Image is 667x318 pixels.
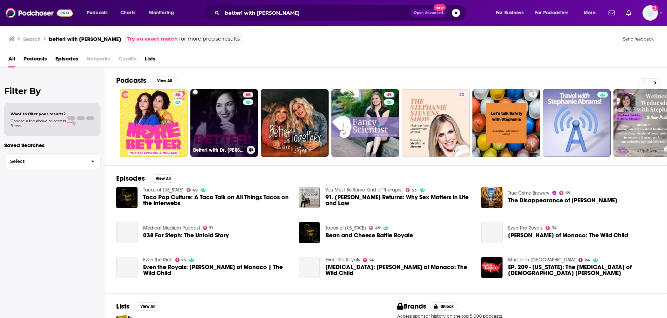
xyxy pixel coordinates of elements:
[414,11,443,15] span: Open Advanced
[369,259,374,262] span: 74
[82,7,117,19] button: open menu
[529,92,537,97] a: 7
[209,226,213,230] span: 71
[375,226,380,230] span: 49
[5,159,85,164] span: Select
[116,187,138,208] img: Taco Pop Culture: A Taco Talk on All Things Tacos on the Interwebs
[246,92,251,99] span: 65
[145,53,155,67] span: Lists
[491,7,532,19] button: open menu
[508,232,628,238] a: Princess Stephanie of Monaco: The Wild Child
[508,257,576,263] a: Murder In America
[585,259,590,262] span: 84
[187,188,198,192] a: 49
[120,89,188,157] a: 56
[143,264,290,276] a: Even the Royals: Princess Stephanie of Monaco | The Wild Child
[459,92,464,99] span: 23
[116,174,145,183] h2: Episodes
[120,8,135,18] span: Charts
[578,258,590,262] a: 84
[299,187,320,208] a: 91. Helen Joyce Returns: Why Sex Matters in Life and Law
[143,225,200,231] a: Medical Medium Podcast
[87,8,107,18] span: Podcasts
[116,302,129,311] h2: Lists
[49,36,121,42] h3: better! with [PERSON_NAME]
[10,111,66,116] span: Want to filter your results?
[531,7,579,19] button: open menu
[508,197,617,203] span: The Disappearance of [PERSON_NAME]
[363,258,374,262] a: 74
[325,194,473,206] span: 91. [PERSON_NAME] Returns: Why Sex Matters in Life and Law
[472,89,540,157] a: 7
[508,232,628,238] span: [PERSON_NAME] of Monaco: The Wild Child
[210,5,473,21] div: Search podcasts, credits, & more...
[325,225,366,231] a: Tacos of Texas
[23,53,47,67] span: Podcasts
[152,77,177,85] button: View All
[623,7,634,19] a: Show notifications dropdown
[566,191,570,195] span: 69
[143,194,290,206] a: Taco Pop Culture: A Taco Talk on All Things Tacos on the Interwebs
[86,53,110,67] span: Networks
[325,264,473,276] span: [MEDICAL_DATA]: [PERSON_NAME] of Monaco: The Wild Child
[552,226,557,230] span: 74
[299,257,320,278] a: ENCORE: Princess Stephanie of Monaco: The Wild Child
[192,189,198,192] span: 49
[412,189,417,192] span: 53
[4,153,100,169] button: Select
[508,190,549,196] a: True Crime Brewery
[387,92,392,99] span: 45
[190,89,258,157] a: 65Better! with Dr. [PERSON_NAME]
[143,232,229,238] a: 038 For Steph: The Untold Story
[118,53,136,67] span: Credits
[116,7,140,19] a: Charts
[384,92,394,97] a: 45
[4,86,100,96] h2: Filter By
[532,92,534,99] span: 7
[116,257,138,278] a: Even the Royals: Princess Stephanie of Monaco | The Wild Child
[406,188,417,192] a: 53
[299,222,320,243] img: Bean and Cheese Battle Royale
[579,7,604,19] button: open menu
[325,232,413,238] a: Bean and Cheese Battle Royale
[402,89,470,157] a: 23
[143,257,173,263] a: Even the Rich
[23,36,41,42] h3: Search
[325,194,473,206] a: 91. Helen Joyce Returns: Why Sex Matters in Life and Law
[144,7,183,19] button: open menu
[116,174,176,183] a: EpisodesView All
[175,92,180,99] span: 56
[325,187,403,193] a: You Must Be Some Kind of Therapist
[8,53,15,67] a: All
[143,187,184,193] a: Tacos of Texas
[331,89,399,157] a: 45
[6,6,73,20] img: Podchaser - Follow, Share and Rate Podcasts
[643,5,658,21] button: Show profile menu
[559,191,570,195] a: 69
[481,187,503,208] a: The Disappearance of Stephanie Kupchynsky
[116,76,177,85] a: PodcastsView All
[508,264,655,276] span: EP. 209 - [US_STATE]: The [MEDICAL_DATA] of [DEMOGRAPHIC_DATA] [PERSON_NAME]
[4,142,100,149] p: Saved Searches
[643,5,658,21] span: Logged in as Ashley_Beenen
[496,8,524,18] span: For Business
[606,7,618,19] a: Show notifications dropdown
[149,8,174,18] span: Monitoring
[222,7,411,19] input: Search podcasts, credits, & more...
[369,226,380,230] a: 49
[481,257,503,278] img: EP. 209 - MARYLAND: The Torture Murder of 22-Year-Old Stephanie Roper
[411,9,446,17] button: Open AdvancedNew
[127,35,178,43] a: Try an exact match
[150,174,176,183] button: View All
[456,92,467,97] a: 23
[508,225,543,231] a: Even The Royals
[434,4,446,11] span: New
[508,264,655,276] a: EP. 209 - MARYLAND: The Torture Murder of 22-Year-Old Stephanie Roper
